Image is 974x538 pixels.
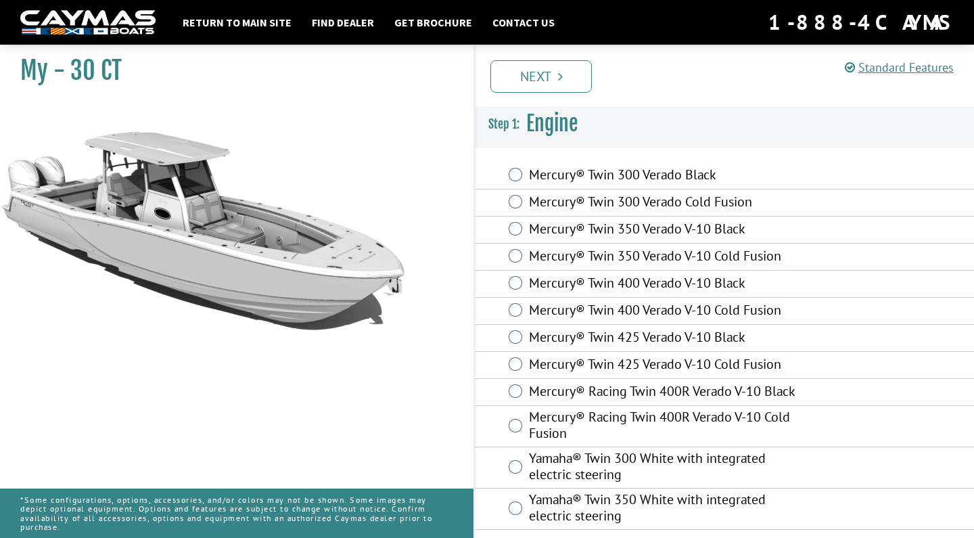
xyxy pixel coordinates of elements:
label: Mercury® Twin 300 Verado Black [529,166,796,186]
label: Yamaha® Twin 300 White with integrated electric steering [529,450,796,486]
label: Yamaha® Twin 350 White with integrated electric steering [529,491,796,527]
a: Get Brochure [388,14,479,31]
label: Mercury® Twin 425 Verado V-10 Cold Fusion [529,356,796,376]
img: white-logo-c9c8dbefe5ff5ceceb0f0178aa75bf4bb51f6bca0971e226c86eb53dfe498488.png [20,10,156,35]
a: Standard Features [845,60,954,75]
label: Mercury® Twin 400 Verado V-10 Black [529,275,796,294]
h3: Engine [475,99,974,149]
a: Return to main site [176,14,298,31]
label: Mercury® Racing Twin 400R Verado V-10 Black [529,383,796,403]
p: *Some configurations, options, accessories, and/or colors may not be shown. Some images may depic... [20,489,453,538]
a: Find Dealer [305,14,381,31]
ul: Pagination [487,58,974,93]
label: Mercury® Twin 300 Verado Cold Fusion [529,194,796,213]
label: Mercury® Twin 400 Verado V-10 Cold Fusion [529,302,796,321]
h1: My - 30 CT [20,55,440,86]
label: Mercury® Twin 425 Verado V-10 Black [529,329,796,349]
label: Mercury® Racing Twin 400R Verado V-10 Cold Fusion [529,409,796,445]
label: Mercury® Twin 350 Verado V-10 Black [529,221,796,240]
a: Next [490,60,592,93]
label: Mercury® Twin 350 Verado V-10 Cold Fusion [529,248,796,267]
a: Contact Us [486,14,561,31]
div: 1-888-4CAYMAS [768,7,954,37]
